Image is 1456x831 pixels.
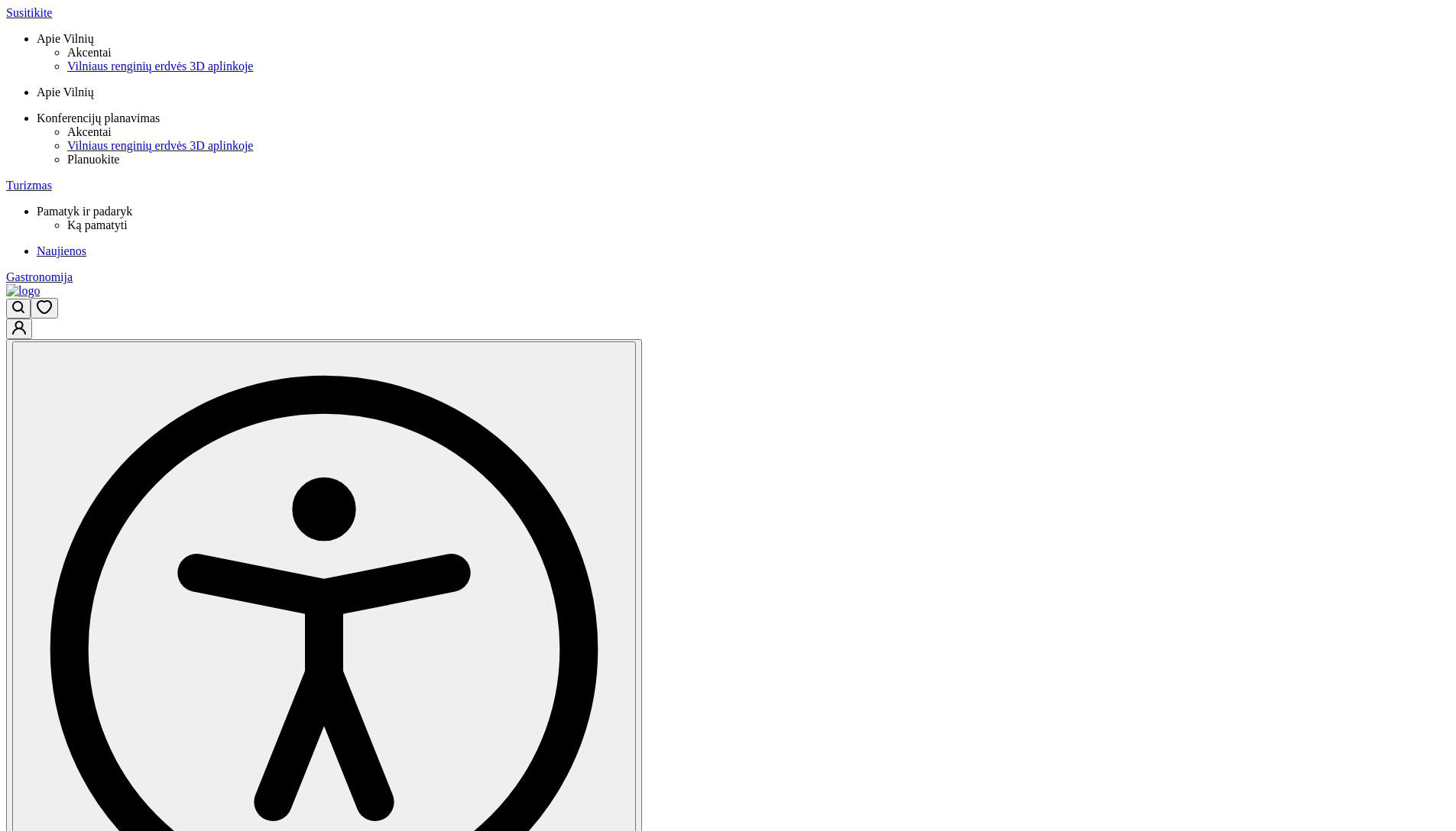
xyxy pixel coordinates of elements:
[67,60,253,73] span: Vilniaus renginių erdvės 3D aplinkoje
[6,6,1450,284] nav: Primary navigation
[6,270,73,283] span: Gastronomija
[6,284,40,298] img: logo
[37,244,86,257] span: Naujienos
[37,86,94,99] span: Apie Vilnių
[6,270,1450,284] a: Gastronomija
[67,139,1450,153] a: Vilniaus renginių erdvės 3D aplinkoje
[6,299,31,318] button: Open search modal
[6,6,1450,20] a: Susitikite
[37,32,94,45] span: Apie Vilnių
[6,179,52,192] span: Turizmas
[67,60,1450,73] a: Vilniaus renginių erdvės 3D aplinkoje
[6,318,32,339] button: Go to customer profile
[31,298,58,318] button: Open wishlist
[67,218,128,231] span: Ką pamatyti
[67,139,253,152] span: Vilniaus renginių erdvės 3D aplinkoje
[37,205,132,218] span: Pamatyk ir padaryk
[6,179,1450,192] a: Turizmas
[6,6,52,19] span: Susitikite
[67,46,112,59] span: Akcentai
[67,125,112,138] span: Akcentai
[37,244,1450,258] a: Naujienos
[31,303,58,316] a: Open wishlist
[37,112,160,124] span: Konferencijų planavimas
[6,324,32,337] a: Go to customer profile
[67,153,119,166] span: Planuokite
